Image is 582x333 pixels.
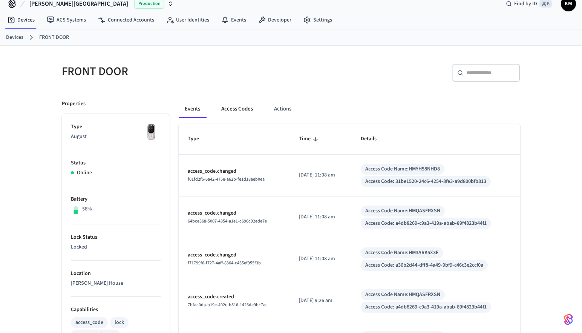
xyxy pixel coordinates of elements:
p: access_code.changed [188,167,281,175]
p: [DATE] 11:08 am [299,213,343,221]
p: Battery [71,195,161,203]
a: Devices [2,13,41,27]
span: Time [299,133,320,145]
a: Devices [6,34,23,41]
div: Access Code Name: HMYH58NHD8 [365,165,440,173]
p: access_code.created [188,293,281,301]
span: Details [361,133,386,145]
div: Access Code: a4db8269-c9a3-419a-abab-89f4823b44f1 [365,303,487,311]
img: Yale Assure Touchscreen Wifi Smart Lock, Satin Nickel, Front [142,123,161,142]
div: ant example [179,100,520,118]
a: Settings [297,13,338,27]
p: Location [71,270,161,278]
p: Locked [71,243,161,251]
p: Type [71,123,161,131]
span: 7bfac0da-b19e-402c-b516-1426de9bc7ac [188,302,268,308]
a: Connected Accounts [92,13,160,27]
button: Actions [268,100,297,118]
p: [PERSON_NAME] House [71,279,161,287]
div: Access Code: a36b2d44-dff8-4a49-9bf9-c46c3e2ccf0a [365,261,483,269]
p: access_code.changed [188,251,281,259]
p: Online [77,169,92,177]
div: Access Code: a4db8269-c9a3-419a-abab-89f4823b44f1 [365,219,487,227]
div: Access Code: 31be1520-24c6-4254-8fe3-a9d800bfb813 [365,178,486,186]
p: access_code.changed [188,209,281,217]
span: f01fd2f5-6a42-475e-a62b-fe1d18aeb0ea [188,176,265,183]
p: [DATE] 11:08 am [299,255,343,263]
div: lock [115,319,124,327]
span: f71799f6-f727-4aff-8364-c435ef955f3b [188,260,261,266]
h5: FRONT DOOR [62,64,286,79]
a: Developer [252,13,297,27]
p: 58% [82,205,92,213]
button: Events [179,100,206,118]
span: 64bce368-5007-4354-a1e1-c696c92ede7e [188,218,267,224]
a: Events [215,13,252,27]
p: Properties [62,100,86,108]
button: Access Codes [215,100,259,118]
p: Lock Status [71,233,161,241]
p: Status [71,159,161,167]
p: August [71,133,161,141]
div: Access Code Name: HM3ARK5X3E [365,249,439,257]
div: access_code [75,319,103,327]
p: [DATE] 9:26 am [299,297,343,305]
p: [DATE] 11:08 am [299,171,343,179]
span: Type [188,133,209,145]
img: SeamLogoGradient.69752ec5.svg [564,313,573,325]
div: Access Code Name: HMQASFRXSN [365,207,440,215]
a: User Identities [160,13,215,27]
p: Capabilities [71,306,161,314]
a: FRONT DOOR [39,34,69,41]
a: ACS Systems [41,13,92,27]
div: Access Code Name: HMQASFRXSN [365,291,440,299]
